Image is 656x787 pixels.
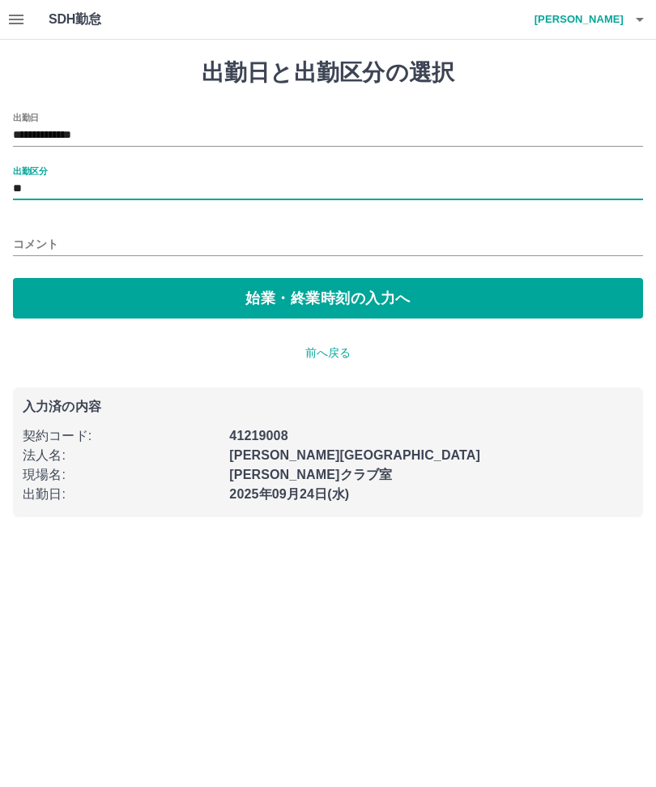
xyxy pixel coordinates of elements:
p: 現場名 : [23,465,219,485]
b: [PERSON_NAME]クラブ室 [229,468,392,481]
b: 41219008 [229,429,288,443]
label: 出勤区分 [13,165,47,177]
b: [PERSON_NAME][GEOGRAPHIC_DATA] [229,448,480,462]
button: 始業・終業時刻の入力へ [13,278,643,319]
h1: 出勤日と出勤区分の選択 [13,59,643,87]
p: 前へ戻る [13,344,643,361]
label: 出勤日 [13,111,39,123]
b: 2025年09月24日(水) [229,487,349,501]
p: 出勤日 : [23,485,219,504]
p: 法人名 : [23,446,219,465]
p: 入力済の内容 [23,400,633,413]
p: 契約コード : [23,426,219,446]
